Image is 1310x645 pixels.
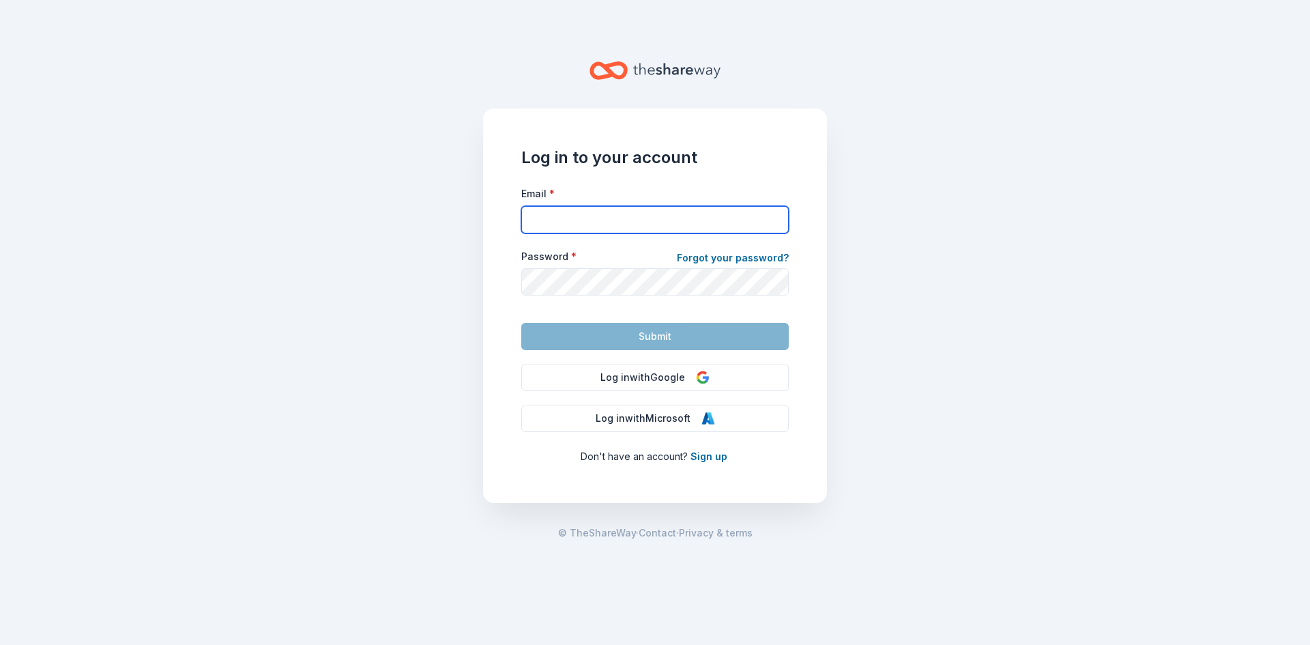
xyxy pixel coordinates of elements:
a: Contact [639,525,676,541]
img: Google Logo [696,371,710,384]
span: Don ' t have an account? [581,450,688,462]
a: Sign up [690,450,727,462]
a: Forgot your password? [677,250,789,269]
span: © TheShareWay [558,527,636,539]
a: Privacy & terms [679,525,753,541]
button: Log inwithMicrosoft [521,405,789,432]
h1: Log in to your account [521,147,789,169]
label: Email [521,187,555,201]
span: · · [558,525,753,541]
label: Password [521,250,577,263]
button: Log inwithGoogle [521,364,789,391]
a: Home [589,55,720,87]
img: Microsoft Logo [701,412,715,425]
